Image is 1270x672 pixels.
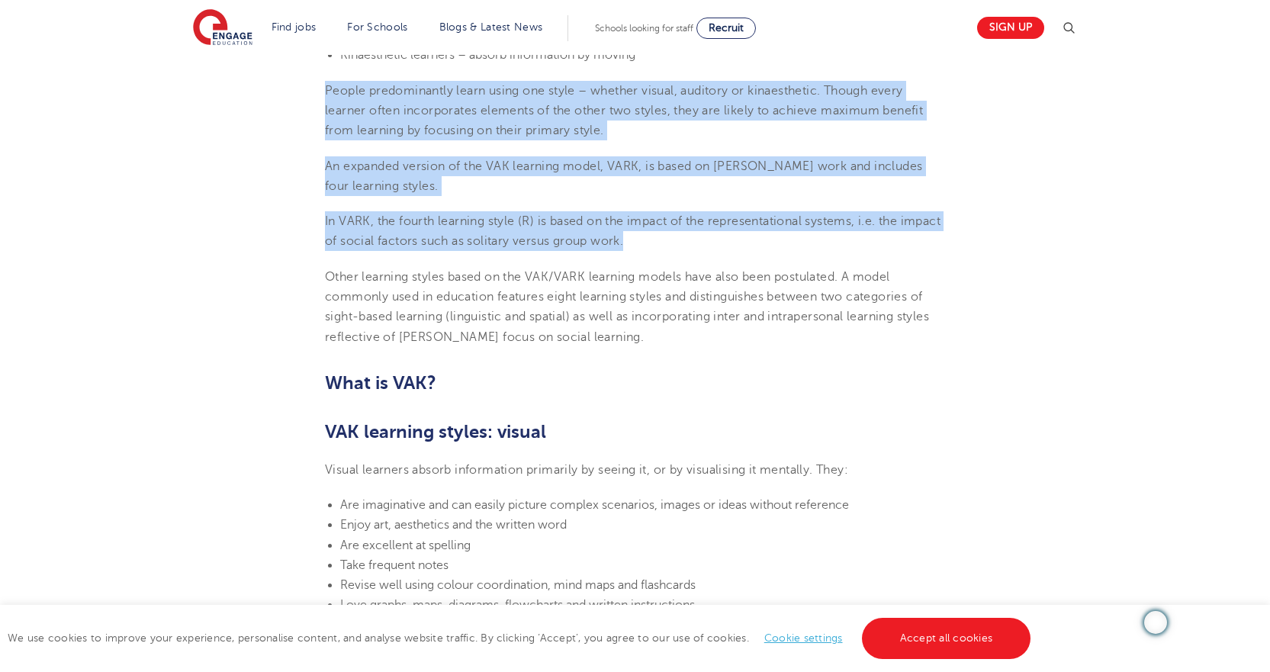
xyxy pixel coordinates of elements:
[696,18,756,39] a: Recruit
[325,84,923,138] span: People predominantly learn using one style – whether visual, auditory or kinaesthetic. Though eve...
[325,159,922,193] span: An expanded version of the VAK learning model, VARK, is based on [PERSON_NAME] work and includes ...
[340,578,696,592] span: Revise well using colour coordination, mind maps and flashcards
[977,17,1044,39] a: Sign up
[709,22,744,34] span: Recruit
[340,518,567,532] span: Enjoy art, aesthetics and the written word
[272,21,317,33] a: Find jobs
[340,558,449,572] span: Take frequent notes
[595,23,693,34] span: Schools looking for staff
[325,214,940,248] span: In VARK, the fourth learning style (R) is based on the impact of the representational systems, i....
[8,632,1034,644] span: We use cookies to improve your experience, personalise content, and analyse website traffic. By c...
[340,598,695,612] span: Love graphs, maps, diagrams, flowcharts and written instructions
[325,463,848,477] span: Visual learners absorb information primarily by seeing it, or by visualising it mentally. They:
[347,21,407,33] a: For Schools
[862,618,1031,659] a: Accept all cookies
[439,21,543,33] a: Blogs & Latest News
[340,539,471,552] span: Are excellent at spelling
[325,421,546,442] b: VAK learning styles: visual
[764,632,843,644] a: Cookie settings
[325,270,929,344] span: Other learning styles based on the VAK/VARK learning models have also been postulated. A model co...
[325,370,945,396] h2: What is VAK?
[193,9,252,47] img: Engage Education
[340,498,849,512] span: Are imaginative and can easily picture complex scenarios, images or ideas without reference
